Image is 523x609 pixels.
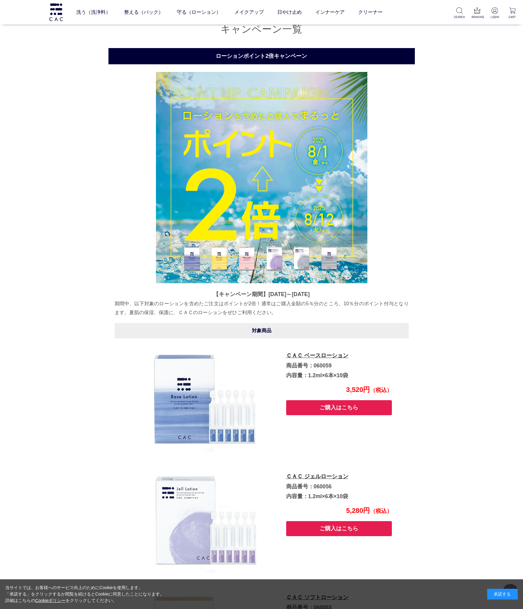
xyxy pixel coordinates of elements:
[5,585,165,604] div: 当サイトでは、お客様へのサービス向上のためにCookieを使用します。 「承諾する」をクリックするか閲覧を続けるとCookieに同意したことになります。 詳細はこちらの をクリックしてください。
[181,24,194,28] a: ベース
[108,48,415,64] h2: ローションポイント2倍キャンペーン
[454,7,465,19] a: SEARCH
[286,352,348,359] a: ＣＡＣ ベースローション
[35,598,66,603] a: Cookieポリシー
[286,521,392,536] button: ご購入はこちら
[205,24,213,28] a: アイ
[507,15,518,19] p: CART
[358,4,383,21] a: クリーナー
[286,472,392,501] p: 商品番号：060056 内容量：1.2ml×6本×10袋
[224,24,254,28] a: フェイスカラー
[370,387,392,393] span: （税込）
[489,7,500,19] a: LOGIN
[487,589,518,600] div: 承諾する
[234,4,264,21] a: メイクアップ
[286,507,392,515] p: 5,280円
[286,386,392,394] p: 3,520円
[286,351,392,380] p: 商品番号：060059 内容量：1.2ml×6本×10袋
[277,4,302,21] a: 日やけ止め
[177,4,221,21] a: 守る（ローション）
[124,4,163,21] a: 整える（パック）
[151,467,259,574] img: 060056.jpg
[156,72,367,283] img: ローション2倍キャンペーン
[115,299,409,317] p: 期間中、以下対象のローションを含めたご注文はポイントが2倍！通常はご購入金額の5％分のところ、10％分のポイント付与となります。夏肌の保湿、保護に、ＣＡＣのローションをぜひご利用ください。
[489,15,500,19] p: LOGIN
[472,7,483,19] a: RANKING
[454,15,465,19] p: SEARCH
[76,4,111,21] a: 洗う（洗浄料）
[315,4,345,21] a: インナーケア
[115,289,409,299] p: 【キャンペーン期間】[DATE]～[DATE]
[472,15,483,19] p: RANKING
[48,3,64,21] img: logo
[507,7,518,19] a: CART
[286,473,348,479] a: ＣＡＣ ジェルローション
[151,346,259,453] img: 060059.jpg
[115,323,409,338] div: 対象商品
[265,24,278,28] a: リップ
[286,400,392,415] button: ご購入はこちら
[370,508,392,514] span: （税込）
